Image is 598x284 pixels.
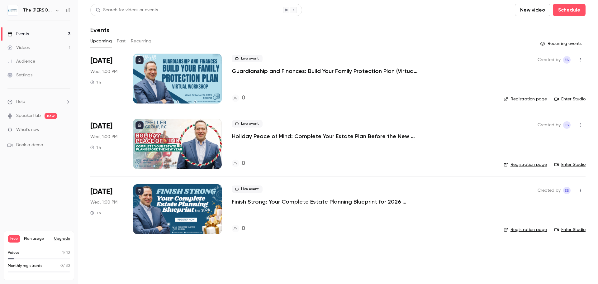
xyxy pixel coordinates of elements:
a: Registration page [504,227,547,233]
button: Recurring events [537,39,586,49]
p: / 30 [60,263,70,269]
img: The Feller Group, P.C. [8,5,18,15]
div: Settings [7,72,32,78]
p: / 10 [62,250,70,256]
button: Recurring [131,36,152,46]
button: Schedule [553,4,586,16]
div: Dec 17 Wed, 1:00 PM (America/New York) [90,184,123,234]
span: Free [8,235,20,243]
span: 0 [60,264,63,268]
a: Guardianship and Finances: Build Your Family Protection Plan (Virtual Workshop) [232,67,419,75]
div: 1 h [90,80,101,85]
span: ES [565,187,569,194]
a: Registration page [504,96,547,102]
div: Audience [7,58,35,65]
span: What's new [16,127,40,133]
span: Created by [538,56,561,64]
button: Upcoming [90,36,112,46]
a: SpeakerHub [16,113,41,119]
span: ES [565,56,569,64]
span: [DATE] [90,187,112,197]
span: Live event [232,55,263,62]
span: Live event [232,185,263,193]
span: [DATE] [90,56,112,66]
div: Nov 19 Wed, 1:00 PM (America/New York) [90,119,123,169]
li: help-dropdown-opener [7,99,70,105]
span: Ellen Sacher [563,187,571,194]
h4: 0 [242,159,245,168]
a: Registration page [504,161,547,168]
span: Live event [232,120,263,128]
span: 1 [62,251,64,255]
a: Holiday Peace of Mind: Complete Your Estate Plan Before the New Year (Free Workshop) [232,132,419,140]
a: 0 [232,159,245,168]
a: Enter Studio [554,96,586,102]
span: [DATE] [90,121,112,131]
span: Wed, 1:00 PM [90,69,117,75]
div: 1 h [90,210,101,215]
button: New video [515,4,550,16]
p: Monthly registrants [8,263,42,269]
h4: 0 [242,94,245,102]
h4: 0 [242,224,245,233]
div: Events [7,31,29,37]
span: Help [16,99,25,105]
h1: Events [90,26,109,34]
span: Created by [538,187,561,194]
span: Created by [538,121,561,129]
a: Enter Studio [554,161,586,168]
a: Enter Studio [554,227,586,233]
iframe: Noticeable Trigger [63,127,70,133]
div: 1 h [90,145,101,150]
span: new [45,113,57,119]
span: ES [565,121,569,129]
p: Videos [8,250,20,256]
a: 0 [232,224,245,233]
button: Upgrade [54,236,70,241]
span: Book a demo [16,142,43,148]
div: Oct 15 Wed, 1:00 PM (America/New York) [90,54,123,103]
a: Finish Strong: Your Complete Estate Planning Blueprint for 2026 (Guided Workshop) [232,198,419,205]
span: Wed, 1:00 PM [90,199,117,205]
button: Past [117,36,126,46]
span: Plan usage [24,236,50,241]
span: Ellen Sacher [563,121,571,129]
div: Search for videos or events [96,7,158,13]
span: Wed, 1:00 PM [90,134,117,140]
a: 0 [232,94,245,102]
span: Ellen Sacher [563,56,571,64]
h6: The [PERSON_NAME] Group, P.C. [23,7,52,13]
div: Videos [7,45,30,51]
